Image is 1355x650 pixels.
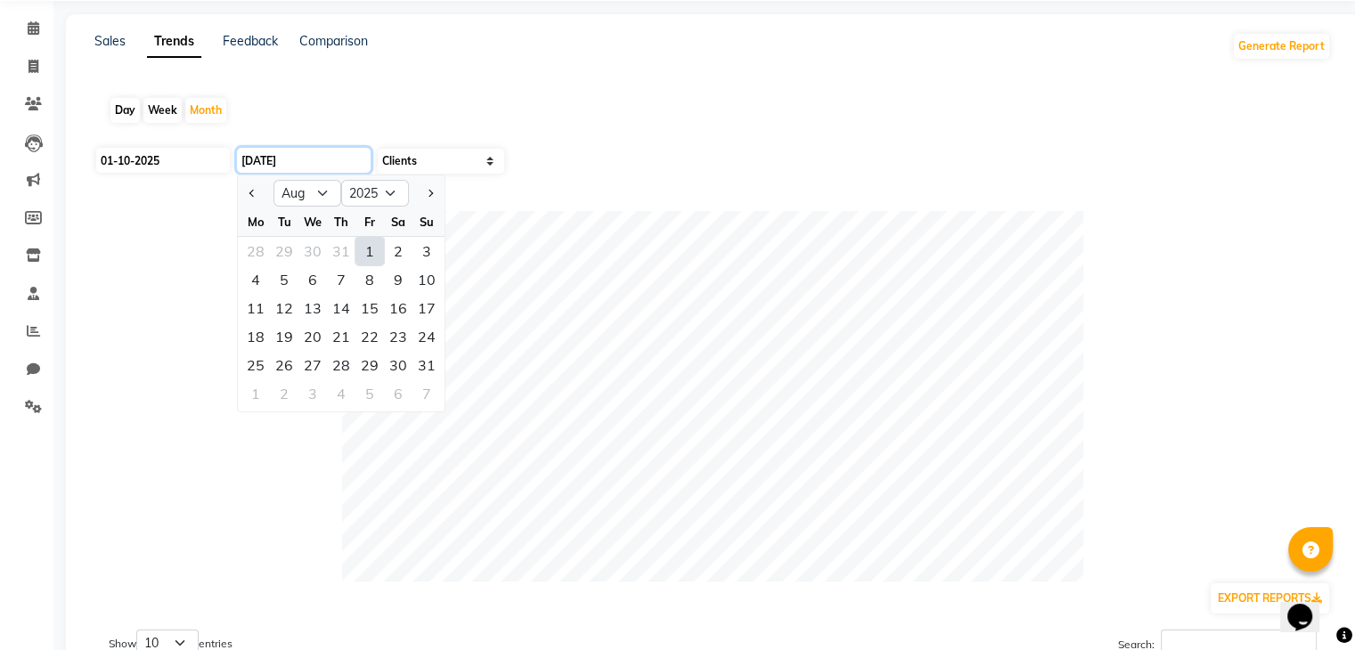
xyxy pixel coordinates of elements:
[241,351,270,379] div: 25
[412,294,441,322] div: Sunday, August 17, 2025
[412,265,441,294] div: Sunday, August 10, 2025
[241,237,270,265] div: 28
[298,351,327,379] div: 27
[412,265,441,294] div: 10
[94,33,126,49] a: Sales
[355,379,384,408] div: 5
[241,265,270,294] div: 4
[327,322,355,351] div: 21
[384,237,412,265] div: 2
[412,322,441,351] div: Sunday, August 24, 2025
[384,265,412,294] div: Saturday, August 9, 2025
[384,379,412,408] div: 6
[223,33,278,49] a: Feedback
[412,207,441,236] div: Su
[241,351,270,379] div: Monday, August 25, 2025
[185,98,226,123] div: Month
[270,351,298,379] div: 26
[384,207,412,236] div: Sa
[384,322,412,351] div: Saturday, August 23, 2025
[143,98,182,123] div: Week
[241,322,270,351] div: 18
[327,322,355,351] div: Thursday, August 21, 2025
[412,237,441,265] div: 3
[327,351,355,379] div: Thursday, August 28, 2025
[270,322,298,351] div: 19
[355,379,384,408] div: Friday, September 5, 2025
[355,237,384,265] div: 1
[355,265,384,294] div: Friday, August 8, 2025
[412,351,441,379] div: Sunday, August 31, 2025
[384,351,412,379] div: 30
[270,237,298,265] div: Tuesday, July 29, 2025
[412,379,441,408] div: 7
[298,237,327,265] div: 30
[270,265,298,294] div: Tuesday, August 5, 2025
[327,207,355,236] div: Th
[241,294,270,322] div: 11
[237,148,371,173] input: End Date
[241,207,270,236] div: Mo
[384,294,412,322] div: Saturday, August 16, 2025
[270,379,298,408] div: 2
[327,351,355,379] div: 28
[422,179,437,207] button: Next month
[298,294,327,322] div: 13
[298,294,327,322] div: Wednesday, August 13, 2025
[412,294,441,322] div: 17
[355,207,384,236] div: Fr
[270,294,298,322] div: 12
[327,379,355,408] div: 4
[384,237,412,265] div: Saturday, August 2, 2025
[96,148,230,173] input: Start Date
[299,33,368,49] a: Comparison
[355,351,384,379] div: Friday, August 29, 2025
[270,322,298,351] div: Tuesday, August 19, 2025
[241,294,270,322] div: Monday, August 11, 2025
[327,379,355,408] div: Thursday, September 4, 2025
[327,294,355,322] div: Thursday, August 14, 2025
[412,237,441,265] div: Sunday, August 3, 2025
[298,322,327,351] div: Wednesday, August 20, 2025
[412,351,441,379] div: 31
[327,237,355,265] div: Thursday, July 31, 2025
[327,294,355,322] div: 14
[270,237,298,265] div: 29
[1211,583,1329,613] button: EXPORT REPORTS
[384,351,412,379] div: Saturday, August 30, 2025
[341,180,409,207] select: Select year
[241,379,270,408] div: 1
[384,379,412,408] div: Saturday, September 6, 2025
[384,294,412,322] div: 16
[270,379,298,408] div: Tuesday, September 2, 2025
[355,294,384,322] div: 15
[241,379,270,408] div: Monday, September 1, 2025
[273,180,341,207] select: Select month
[270,207,298,236] div: Tu
[1234,34,1329,59] button: Generate Report
[355,294,384,322] div: Friday, August 15, 2025
[355,237,384,265] div: Friday, August 1, 2025
[270,351,298,379] div: Tuesday, August 26, 2025
[412,379,441,408] div: Sunday, September 7, 2025
[241,265,270,294] div: Monday, August 4, 2025
[355,322,384,351] div: 22
[298,379,327,408] div: 3
[355,322,384,351] div: Friday, August 22, 2025
[298,207,327,236] div: We
[384,265,412,294] div: 9
[384,322,412,351] div: 23
[355,351,384,379] div: 29
[298,379,327,408] div: Wednesday, September 3, 2025
[298,265,327,294] div: 6
[355,265,384,294] div: 8
[147,26,201,58] a: Trends
[298,322,327,351] div: 20
[327,237,355,265] div: 31
[245,179,260,207] button: Previous month
[241,322,270,351] div: Monday, August 18, 2025
[298,351,327,379] div: Wednesday, August 27, 2025
[298,265,327,294] div: Wednesday, August 6, 2025
[110,98,140,123] div: Day
[298,237,327,265] div: Wednesday, July 30, 2025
